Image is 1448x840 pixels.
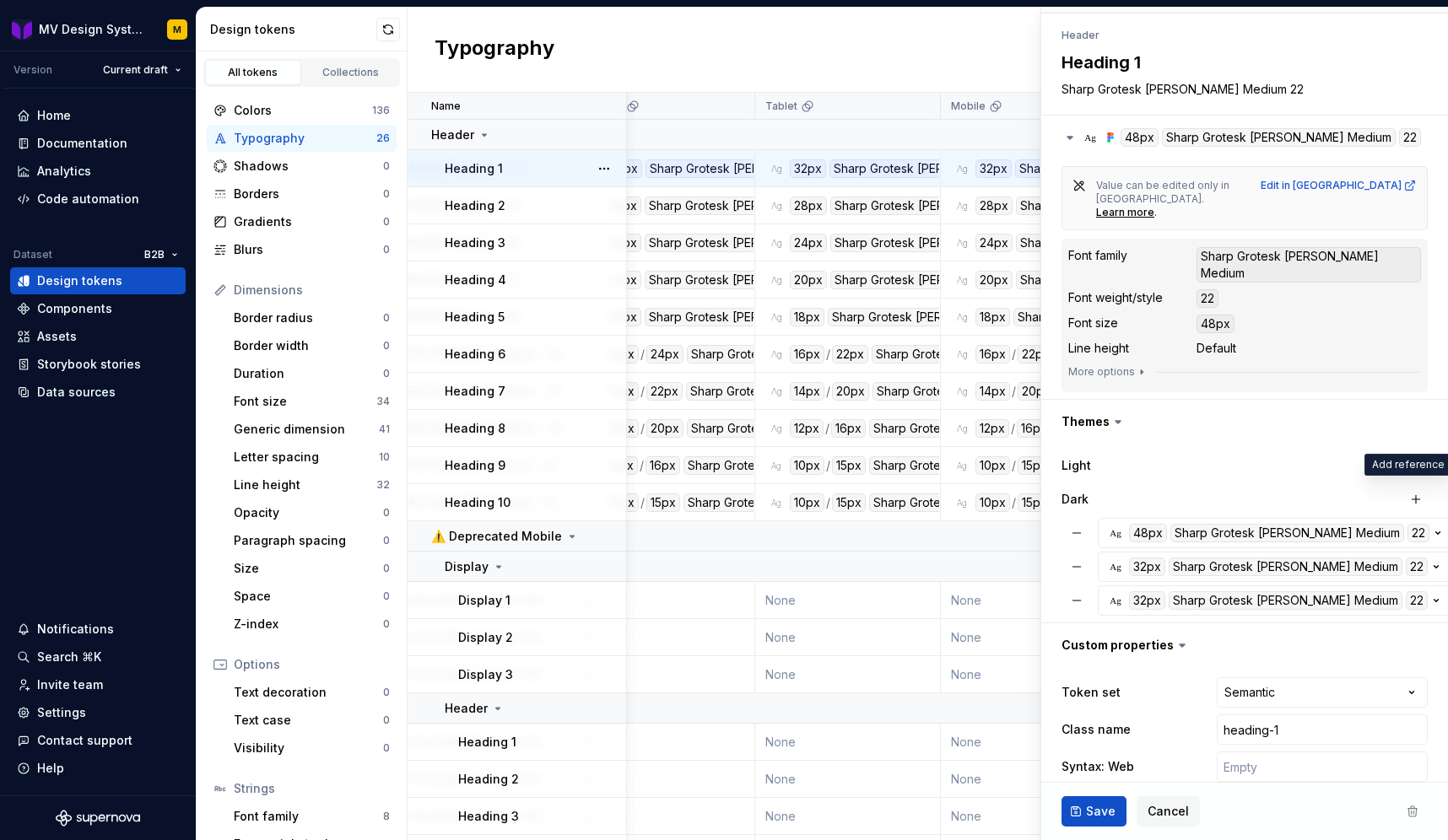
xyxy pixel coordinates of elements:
[1109,560,1122,573] div: Ag
[975,493,1010,512] div: 10px
[207,236,397,263] a: Blurs0
[1129,524,1167,542] div: 48px
[1217,751,1428,782] input: Empty
[1062,457,1091,474] label: Light
[646,345,683,363] div: 24px
[1017,419,1051,438] div: 16px
[227,527,397,554] a: Paragraph spacing0
[227,332,397,359] a: Border width0
[1062,684,1121,701] label: Token set
[770,459,783,472] div: Ag
[227,679,397,706] a: Text decoration0
[790,159,826,178] div: 32px
[770,347,783,361] div: Ag
[234,477,376,493] div: Line height
[445,309,505,326] p: Heading 5
[1068,247,1127,264] div: Font family
[570,619,755,656] td: None
[640,345,645,363] div: /
[10,295,186,322] a: Components
[869,419,1103,438] div: Sharp Grotesk [PERSON_NAME] Medium
[37,704,86,721] div: Settings
[37,135,127,152] div: Documentation
[646,419,683,438] div: 20px
[383,534,390,547] div: 0
[830,234,1064,252] div: Sharp Grotesk [PERSON_NAME] Medium
[1261,179,1417,192] a: Edit in [GEOGRAPHIC_DATA]
[1068,365,1148,379] button: More options
[770,199,783,213] div: Ag
[1058,78,1424,101] textarea: Sharp Grotesk [PERSON_NAME] Medium 22
[39,21,147,38] div: MV Design System
[227,555,397,582] a: Size0
[37,328,77,345] div: Assets
[1129,557,1165,576] div: 32px
[10,267,186,294] a: Design tokens
[1058,47,1424,78] textarea: Heading 1
[686,382,920,401] div: Sharp Grotesk [PERSON_NAME] Medium
[975,419,1009,438] div: 12px
[645,197,878,215] div: Sharp Grotesk [PERSON_NAME] Medium
[1016,271,1250,289] div: Sharp Grotesk [PERSON_NAME] Medium
[10,671,186,698] a: Invite team
[10,130,186,157] a: Documentation
[790,308,824,326] div: 18px
[10,102,186,129] a: Home
[645,308,878,326] div: Sharp Grotesk [PERSON_NAME] Medium
[227,360,397,387] a: Duration0
[10,351,186,378] a: Storybook stories
[14,63,52,77] div: Version
[458,771,519,788] p: Heading 2
[790,234,827,252] div: 24px
[765,100,797,113] p: Tablet
[37,356,141,373] div: Storybook stories
[941,761,1127,798] td: None
[435,35,554,65] h2: Typography
[1154,206,1157,218] span: .
[975,382,1010,401] div: 14px
[1109,526,1122,540] div: Ag
[1012,493,1016,512] div: /
[683,493,917,512] div: Sharp Grotesk [PERSON_NAME] Medium
[1217,714,1428,745] input: Empty
[1062,29,1100,41] li: Header
[207,97,397,124] a: Colors136
[458,666,513,683] p: Display 3
[234,282,390,299] div: Dimensions
[755,656,941,693] td: None
[570,582,755,619] td: None
[234,241,383,258] div: Blurs
[458,629,513,646] p: Display 2
[3,11,192,47] button: MV Design SystemM
[1197,315,1235,333] div: 48px
[144,248,165,261] span: B2B
[445,272,506,288] p: Heading 4
[1169,557,1402,576] div: Sharp Grotesk [PERSON_NAME] Medium
[10,699,186,726] a: Settings
[383,367,390,380] div: 0
[1197,289,1218,308] div: 22
[234,780,390,797] div: Strings
[234,449,379,466] div: Letter spacing
[1170,524,1404,542] div: Sharp Grotesk [PERSON_NAME] Medium
[234,310,383,326] div: Border radius
[1407,524,1429,542] div: 22
[640,382,645,401] div: /
[227,444,397,471] a: Letter spacing10
[227,416,397,443] a: Generic dimension41
[376,478,390,492] div: 32
[955,422,969,435] div: Ag
[207,125,397,152] a: Typography26
[570,761,755,798] td: None
[383,243,390,256] div: 0
[941,724,1127,761] td: None
[458,592,511,609] p: Display 1
[383,159,390,173] div: 0
[826,345,830,363] div: /
[770,385,783,398] div: Ag
[227,471,397,498] a: Line height32
[234,213,383,230] div: Gradients
[1068,340,1129,357] div: Line height
[173,23,181,36] div: M
[640,419,645,438] div: /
